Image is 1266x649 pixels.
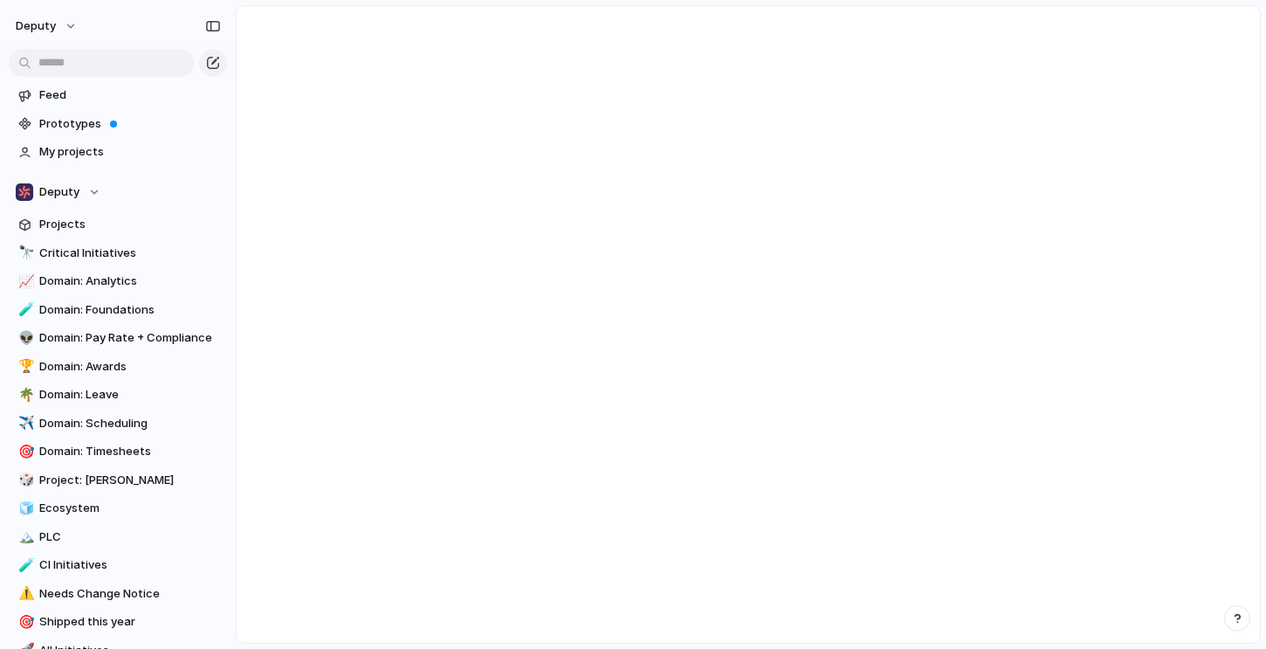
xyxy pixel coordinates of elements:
a: ⚠️Needs Change Notice [9,581,227,607]
a: 📈Domain: Analytics [9,268,227,294]
a: 🏆Domain: Awards [9,354,227,380]
button: 👽 [16,329,33,347]
button: 🧊 [16,500,33,517]
div: 👽 [18,328,31,349]
button: 📈 [16,273,33,290]
a: 🎲Project: [PERSON_NAME] [9,467,227,494]
a: 🎯Shipped this year [9,609,227,635]
button: ⚠️ [16,585,33,603]
button: 🌴 [16,386,33,404]
a: 🌴Domain: Leave [9,382,227,408]
span: Ecosystem [39,500,221,517]
div: 🧊 [18,499,31,519]
button: Deputy [9,179,227,205]
span: Shipped this year [39,613,221,631]
div: 🧪 [18,300,31,320]
span: Domain: Timesheets [39,443,221,460]
span: deputy [16,17,56,35]
span: Domain: Pay Rate + Compliance [39,329,221,347]
span: Critical Initiatives [39,245,221,262]
button: deputy [8,12,86,40]
div: 🎲 [18,470,31,490]
span: Deputy [39,183,79,201]
button: 🔭 [16,245,33,262]
span: PLC [39,528,221,546]
span: Feed [39,86,221,104]
div: 🔭 [18,243,31,263]
div: 🏆 [18,356,31,376]
span: Domain: Scheduling [39,415,221,432]
div: ✈️ [18,413,31,433]
a: Feed [9,82,227,108]
button: 🧪 [16,301,33,319]
a: My projects [9,139,227,165]
span: Projects [39,216,221,233]
button: 🎲 [16,472,33,489]
span: Needs Change Notice [39,585,221,603]
a: 🧊Ecosystem [9,495,227,521]
div: 🏔️ [18,527,31,547]
a: 🧪Domain: Foundations [9,297,227,323]
span: CI Initiatives [39,556,221,574]
a: 🔭Critical Initiatives [9,240,227,266]
span: Domain: Leave [39,386,221,404]
a: 🧪CI Initiatives [9,552,227,578]
span: Domain: Foundations [39,301,221,319]
a: Prototypes [9,111,227,137]
a: Projects [9,211,227,238]
button: 🎯 [16,613,33,631]
div: ⚠️ [18,583,31,604]
span: Domain: Awards [39,358,221,376]
div: 🎯 [18,612,31,632]
div: 📈 [18,272,31,292]
a: ✈️Domain: Scheduling [9,411,227,437]
a: 🎯Domain: Timesheets [9,438,227,465]
span: Project: [PERSON_NAME] [39,472,221,489]
button: ✈️ [16,415,33,432]
span: My projects [39,143,221,161]
button: 🧪 [16,556,33,574]
div: 🧪 [18,556,31,576]
div: 🌴 [18,385,31,405]
button: 🏆 [16,358,33,376]
a: 👽Domain: Pay Rate + Compliance [9,325,227,351]
div: 🎯 [18,442,31,462]
button: 🎯 [16,443,33,460]
a: 🏔️PLC [9,524,227,550]
button: 🏔️ [16,528,33,546]
span: Domain: Analytics [39,273,221,290]
span: Prototypes [39,115,221,133]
